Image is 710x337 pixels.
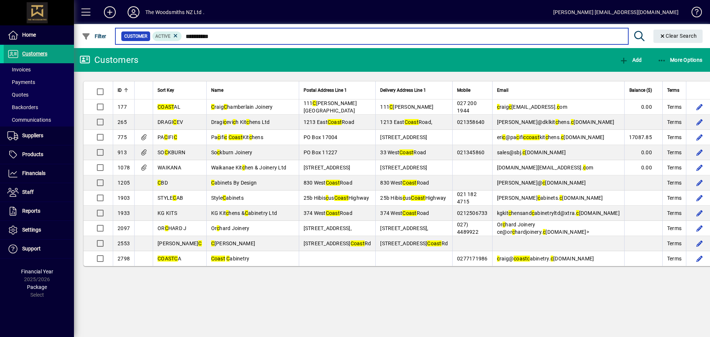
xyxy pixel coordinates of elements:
[380,86,426,94] span: Delivery Address Line 1
[427,240,441,246] em: Coast
[304,210,352,216] span: 374 West Road
[667,209,682,217] span: Terms
[118,256,130,262] span: 2798
[503,134,505,140] em: c
[694,131,706,143] button: Edit
[555,119,558,125] em: c
[694,116,706,128] button: Edit
[152,31,182,41] mat-chip: Activation Status: Active
[217,149,220,155] em: c
[457,191,477,205] span: 021 182 4715
[326,180,340,186] em: Coast
[667,103,682,111] span: Terms
[497,104,567,110] span: raig [EMAIL_ADDRESS]. om
[538,195,540,201] em: c
[334,195,348,201] em: Coast
[497,210,620,216] span: kgkit hensand abinetryltd@xtra. [DOMAIN_NAME]
[304,119,355,125] span: 1213 East Road
[667,194,682,202] span: Terms
[80,54,138,66] div: Customers
[694,237,706,249] button: Edit
[380,165,427,171] span: [STREET_ADDRESS]
[158,256,174,262] em: COAST
[82,33,106,39] span: Filter
[497,195,603,201] span: [PERSON_NAME] abinets. [DOMAIN_NAME]
[497,104,500,110] em: c
[173,195,176,201] em: C
[694,162,706,173] button: Edit
[551,256,553,262] em: c
[583,165,586,171] em: c
[211,104,214,110] em: C
[22,208,40,214] span: Reports
[158,104,174,110] em: COAST
[380,225,428,231] span: [STREET_ADDRESS],
[211,180,257,186] span: abinets By Design
[497,134,605,140] span: eri @pa ifi kit hens. [DOMAIN_NAME]
[211,225,250,231] span: Or hard Joinery
[497,256,500,262] em: c
[217,134,220,140] em: c
[624,145,662,160] td: 0.00
[667,134,682,141] span: Terms
[659,33,697,39] span: Clear Search
[403,195,405,201] em: c
[4,76,74,88] a: Payments
[158,195,183,201] span: STYLE AB
[497,149,566,155] span: sales@sbj. [DOMAIN_NAME]
[512,229,515,235] em: c
[380,210,429,216] span: 374 West Road
[118,225,130,231] span: 2097
[158,210,177,216] span: KG KITS
[22,32,36,38] span: Home
[571,119,574,125] em: c
[224,104,227,110] em: C
[223,195,226,201] em: C
[380,240,448,246] span: [STREET_ADDRESS] Rd
[497,119,615,125] span: [PERSON_NAME]@dklkit hens. [DOMAIN_NAME]
[118,149,127,155] span: 913
[667,179,682,186] span: Terms
[304,195,369,201] span: 25b Hibis us Highway
[4,88,74,101] a: Quotes
[526,134,540,140] em: coast
[22,51,47,57] span: Customers
[158,149,185,155] span: SO KBURN
[667,225,682,232] span: Terms
[523,134,526,140] em: c
[624,130,662,145] td: 17087.85
[304,86,347,94] span: Postal Address Line 1
[22,227,41,233] span: Settings
[4,26,74,44] a: Home
[4,202,74,220] a: Reports
[245,210,248,216] em: C
[543,229,545,235] em: c
[118,86,122,94] span: ID
[497,86,508,94] span: Email
[304,165,351,171] span: [STREET_ADDRESS]
[224,134,227,140] em: c
[497,165,594,171] span: [DOMAIN_NAME][EMAIL_ADDRESS]. om
[457,256,488,262] span: 0277171986
[118,210,130,216] span: 1933
[656,53,704,67] button: More Options
[224,119,226,125] em: c
[158,240,202,246] span: [PERSON_NAME]
[211,149,253,155] span: So kburn Joinery
[80,30,108,43] button: Filter
[694,192,706,204] button: Edit
[402,210,416,216] em: Coast
[233,119,236,125] em: c
[118,119,127,125] span: 265
[7,117,51,123] span: Communications
[389,104,393,110] em: C
[211,165,287,171] span: Waikanae Kit hen & Joinery Ltd
[118,104,127,110] span: 177
[165,225,168,231] em: C
[618,53,643,67] button: Add
[304,180,352,186] span: 830 West Road
[211,210,277,216] span: KG Kit hens & abinetry Ltd
[380,149,426,155] span: 33 West Road
[7,92,28,98] span: Quotes
[304,225,352,231] span: [STREET_ADDRESS],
